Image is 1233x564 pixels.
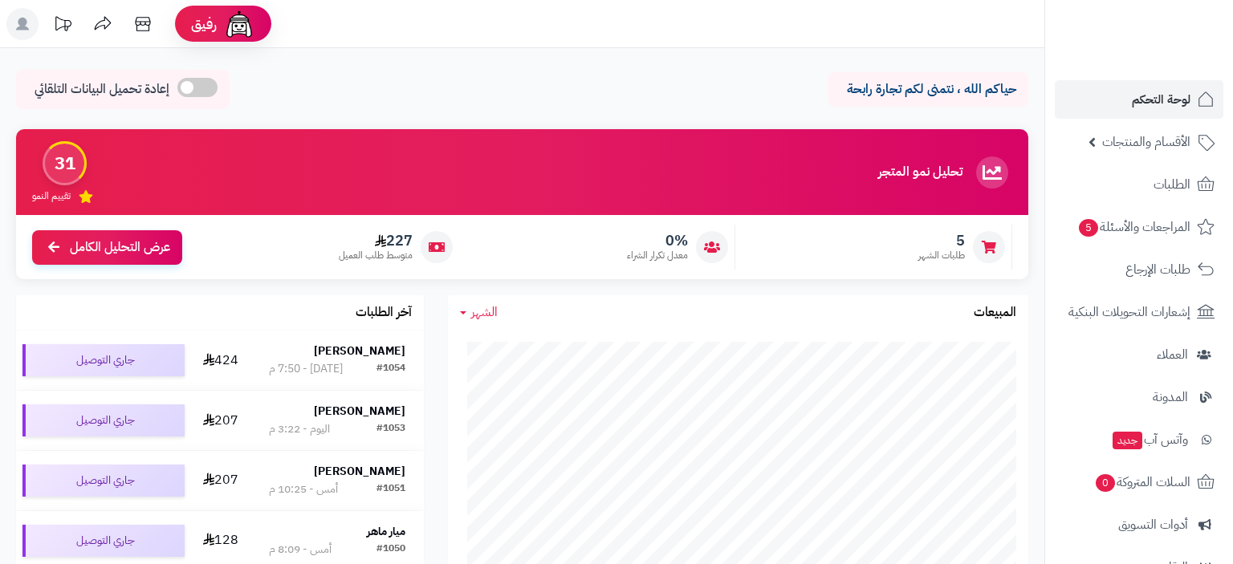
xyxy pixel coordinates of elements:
[376,542,405,558] div: #1050
[1079,219,1098,237] span: 5
[918,249,965,262] span: طلبات الشهر
[1111,428,1188,451] span: وآتس آب
[22,465,185,497] div: جاري التوصيل
[627,232,688,250] span: 0%
[1055,420,1223,459] a: وآتس آبجديد
[1132,88,1190,111] span: لوحة التحكم
[1055,463,1223,501] a: السلات المتروكة0
[1068,301,1190,323] span: إشعارات التحويلات البنكية
[974,306,1016,320] h3: المبيعات
[1157,343,1188,366] span: العملاء
[32,189,71,203] span: تقييم النمو
[1077,216,1190,238] span: المراجعات والأسئلة
[22,404,185,436] div: جاري التوصيل
[356,306,412,320] h3: آخر الطلبات
[1124,43,1218,77] img: logo-2.png
[460,303,498,322] a: الشهر
[1055,335,1223,374] a: العملاء
[191,391,250,450] td: 207
[191,331,250,390] td: 424
[1055,165,1223,204] a: الطلبات
[1153,386,1188,408] span: المدونة
[269,421,330,437] div: اليوم - 3:22 م
[43,8,83,44] a: تحديثات المنصة
[840,80,1016,99] p: حياكم الله ، نتمنى لكم تجارة رابحة
[1055,250,1223,289] a: طلبات الإرجاع
[918,232,965,250] span: 5
[1055,378,1223,416] a: المدونة
[471,302,498,322] span: الشهر
[191,451,250,510] td: 207
[1055,293,1223,331] a: إشعارات التحويلات البنكية
[376,361,405,377] div: #1054
[314,403,405,420] strong: [PERSON_NAME]
[627,249,688,262] span: معدل تكرار الشراء
[70,238,170,257] span: عرض التحليل الكامل
[1113,432,1142,449] span: جديد
[22,525,185,557] div: جاري التوصيل
[1055,505,1223,544] a: أدوات التسويق
[1055,208,1223,246] a: المراجعات والأسئلة5
[35,80,169,99] span: إعادة تحميل البيانات التلقائي
[367,523,405,540] strong: ميار ماهر
[339,232,413,250] span: 227
[269,361,343,377] div: [DATE] - 7:50 م
[223,8,255,40] img: ai-face.png
[339,249,413,262] span: متوسط طلب العميل
[269,481,338,497] div: أمس - 10:25 م
[1055,80,1223,119] a: لوحة التحكم
[269,542,332,558] div: أمس - 8:09 م
[32,230,182,265] a: عرض التحليل الكامل
[1094,471,1190,493] span: السلات المتروكة
[22,344,185,376] div: جاري التوصيل
[376,421,405,437] div: #1053
[1118,513,1188,536] span: أدوات التسويق
[314,343,405,359] strong: [PERSON_NAME]
[1096,474,1115,492] span: 0
[878,165,962,180] h3: تحليل نمو المتجر
[1154,173,1190,196] span: الطلبات
[1102,131,1190,153] span: الأقسام والمنتجات
[314,463,405,480] strong: [PERSON_NAME]
[376,481,405,497] div: #1051
[191,14,217,34] span: رفيق
[1125,258,1190,281] span: طلبات الإرجاع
